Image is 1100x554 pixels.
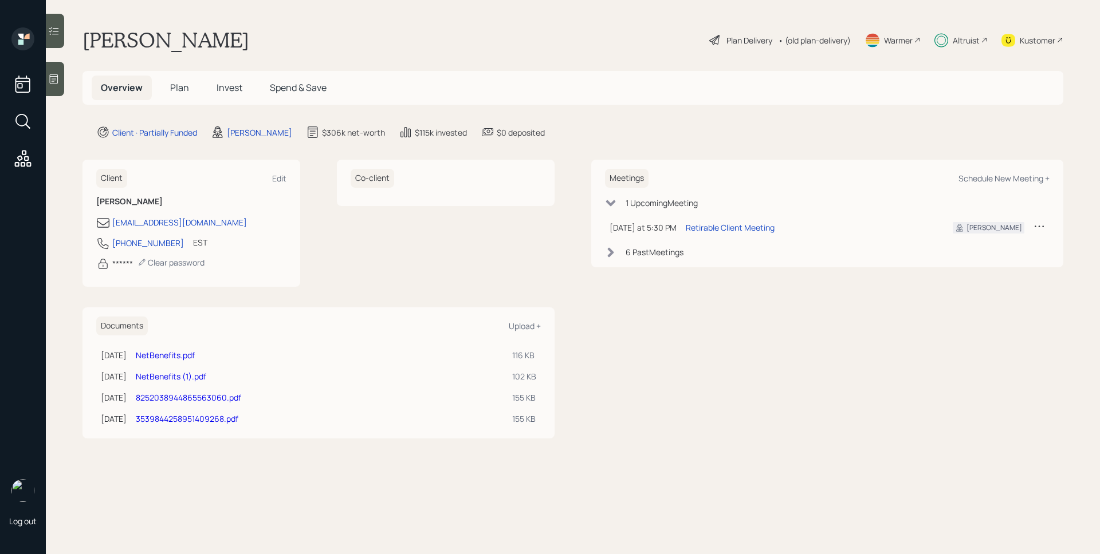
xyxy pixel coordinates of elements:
div: EST [193,236,207,248]
div: Log out [9,516,37,527]
a: 3539844258951409268.pdf [136,413,238,424]
div: Clear password [137,257,205,268]
div: 116 KB [512,349,536,361]
h6: Documents [96,316,148,335]
div: Upload + [509,320,541,331]
div: [DATE] [101,349,127,361]
div: Retirable Client Meeting [686,221,775,234]
div: 102 KB [512,370,536,382]
a: NetBenefits.pdf [136,350,195,361]
div: Edit [272,173,286,184]
img: james-distasi-headshot.png [11,479,34,502]
h6: [PERSON_NAME] [96,197,286,207]
div: [DATE] [101,370,127,382]
div: [PHONE_NUMBER] [112,237,184,249]
div: 155 KB [512,413,536,425]
div: [DATE] [101,413,127,425]
div: 155 KB [512,391,536,403]
div: $306k net-worth [322,126,385,138]
h1: [PERSON_NAME] [82,27,249,53]
div: Client · Partially Funded [112,126,197,138]
a: 8252038944865563060.pdf [136,392,241,403]
div: Plan Delivery [726,34,772,46]
div: $115k invested [415,126,467,138]
div: $0 deposited [497,126,545,138]
div: Altruist [953,34,980,46]
a: NetBenefits (1).pdf [136,371,206,382]
h6: Co-client [351,169,394,188]
h6: Client [96,169,127,188]
div: [DATE] at 5:30 PM [610,221,677,234]
div: 1 Upcoming Meeting [626,197,698,209]
span: Overview [101,81,143,94]
div: [PERSON_NAME] [967,223,1022,233]
div: Warmer [884,34,913,46]
div: Kustomer [1020,34,1055,46]
div: [EMAIL_ADDRESS][DOMAIN_NAME] [112,216,247,228]
div: • (old plan-delivery) [778,34,851,46]
div: [DATE] [101,391,127,403]
div: [PERSON_NAME] [227,126,292,138]
h6: Meetings [605,169,649,188]
div: 6 Past Meeting s [626,246,683,258]
div: Schedule New Meeting + [958,173,1050,184]
span: Spend & Save [270,81,327,94]
span: Invest [217,81,242,94]
span: Plan [170,81,189,94]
